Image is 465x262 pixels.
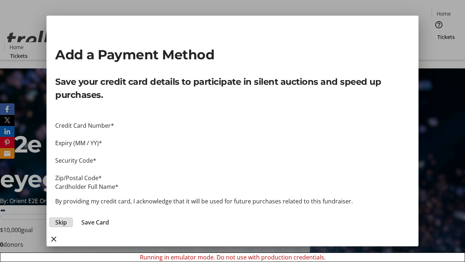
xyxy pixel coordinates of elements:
[76,218,115,227] button: Save Card
[81,218,109,227] span: Save Card
[55,182,410,191] div: Cardholder Full Name*
[55,156,96,164] label: Security Code*
[55,45,410,64] h2: Add a Payment Method
[55,147,410,156] iframe: Secure payment input frame
[55,122,114,130] label: Credit Card Number*
[55,197,410,206] p: By providing my credit card, I acknowledge that it will be used for future purchases related to t...
[46,232,61,246] button: close
[55,174,410,182] div: Zip/Postal Code*
[55,130,410,139] iframe: Secure payment input frame
[49,218,73,227] button: Skip
[55,218,67,227] span: Skip
[55,75,410,102] p: Save your credit card details to participate in silent auctions and speed up purchases.
[55,165,410,174] iframe: Secure payment input frame
[55,139,102,147] label: Expiry (MM / YY)*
